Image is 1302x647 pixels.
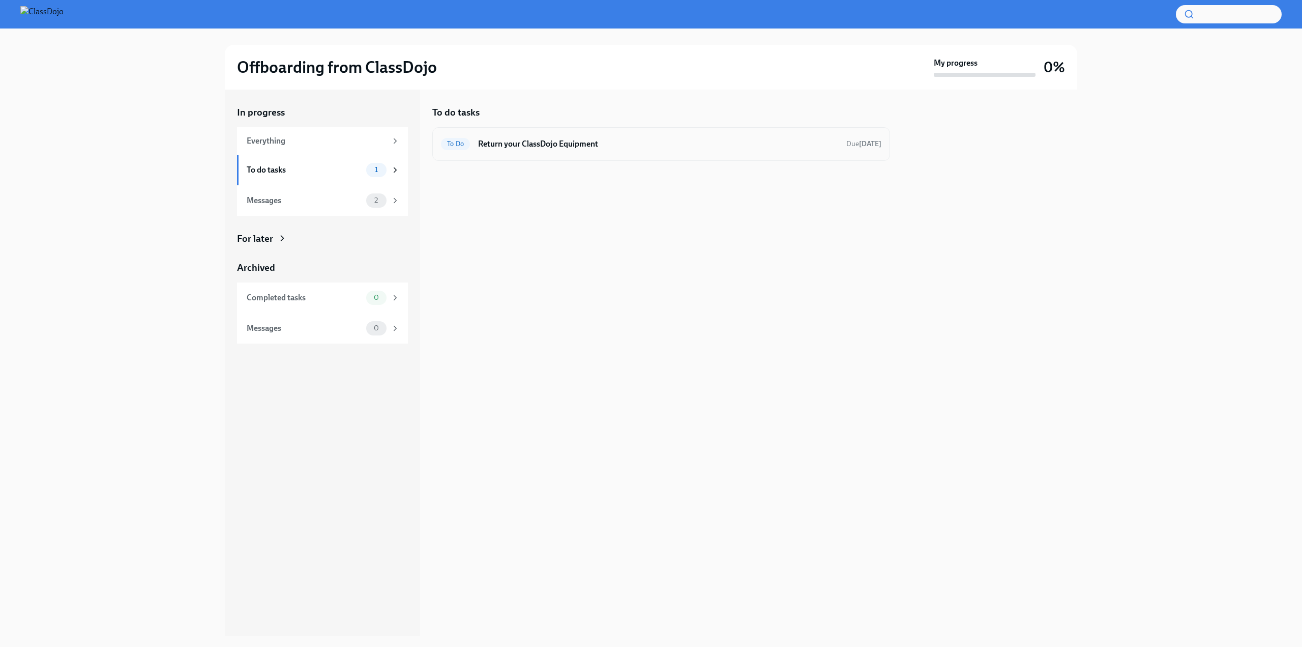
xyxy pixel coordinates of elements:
[368,196,384,204] span: 2
[237,283,408,313] a: Completed tasks0
[237,232,273,245] div: For later
[237,232,408,245] a: For later
[237,57,437,77] h2: Offboarding from ClassDojo
[247,164,362,176] div: To do tasks
[247,323,362,334] div: Messages
[859,139,881,148] strong: [DATE]
[237,313,408,344] a: Messages0
[368,324,385,332] span: 0
[20,6,64,22] img: ClassDojo
[846,139,881,148] span: Due
[441,140,470,148] span: To Do
[934,58,978,69] strong: My progress
[432,106,480,119] h5: To do tasks
[247,135,387,147] div: Everything
[247,195,362,206] div: Messages
[368,294,385,301] span: 0
[1044,58,1065,76] h3: 0%
[237,127,408,155] a: Everything
[441,136,881,152] a: To DoReturn your ClassDojo EquipmentDue[DATE]
[846,139,881,149] span: August 24th, 2025 12:00
[247,292,362,303] div: Completed tasks
[237,106,408,119] a: In progress
[237,155,408,185] a: To do tasks1
[478,138,838,150] h6: Return your ClassDojo Equipment
[237,185,408,216] a: Messages2
[369,166,384,174] span: 1
[237,261,408,274] a: Archived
